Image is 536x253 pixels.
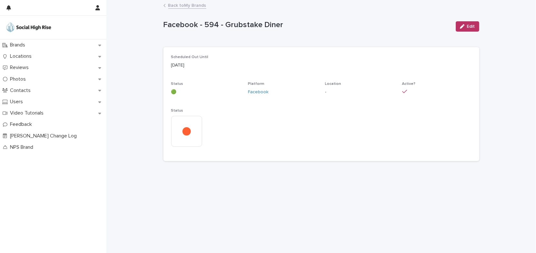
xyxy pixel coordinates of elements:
p: Photos [7,76,31,82]
p: [PERSON_NAME] Change Log [7,133,82,139]
p: [DATE] [171,62,472,69]
p: Locations [7,53,37,59]
p: Facebook - 594 - Grubstake Diner [163,20,451,30]
button: Edit [456,21,479,32]
p: NPS Brand [7,144,38,150]
span: Platform [248,82,265,86]
p: 🟢 [171,89,240,96]
span: Location [325,82,341,86]
span: Active? [402,82,416,86]
a: Back toMy Brands [168,1,206,9]
span: Edit [467,24,475,29]
span: Status [171,82,183,86]
p: Users [7,99,28,105]
p: Feedback [7,121,37,127]
p: Video Tutorials [7,110,49,116]
p: - [325,89,395,96]
a: Facebook [248,89,269,96]
p: Contacts [7,87,36,94]
p: Reviews [7,65,34,71]
span: Status [171,109,183,113]
span: Scheduled Out Until [171,55,209,59]
img: o5DnuTxEQV6sW9jFYBBf [5,21,52,34]
p: Brands [7,42,30,48]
